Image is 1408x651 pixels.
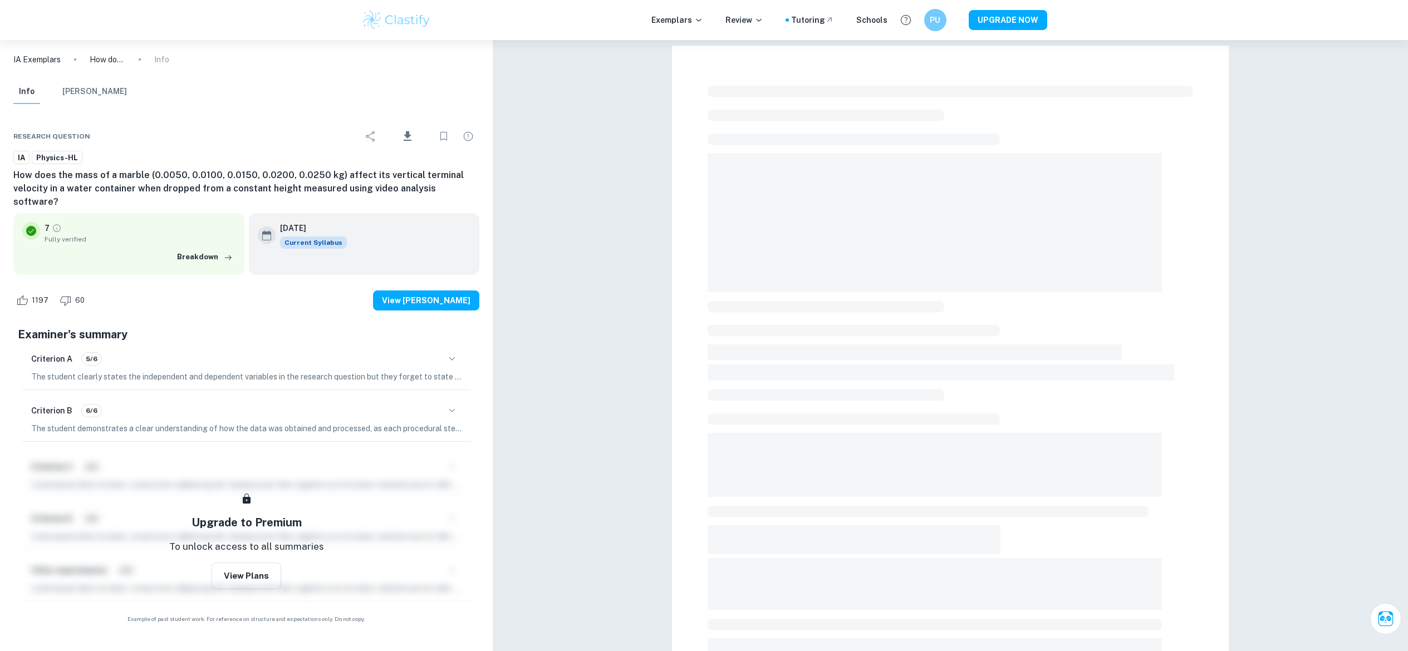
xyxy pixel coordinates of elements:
div: Dislike [57,292,91,309]
span: Physics-HL [32,152,82,164]
span: 6/6 [82,406,101,416]
button: PU [924,9,946,31]
button: Ask Clai [1370,603,1401,634]
a: Tutoring [791,14,834,26]
span: Research question [13,131,90,141]
span: IA [14,152,29,164]
div: This exemplar is based on the current syllabus. Feel free to refer to it for inspiration/ideas wh... [280,236,347,249]
p: Exemplars [651,14,703,26]
div: Report issue [457,125,479,147]
h5: Examiner's summary [18,326,475,343]
button: Info [13,80,40,104]
span: Fully verified [45,234,236,244]
button: Help and Feedback [896,11,915,29]
h6: How does the mass of a marble (0.0050, 0.0100, 0.0150, 0.0200, 0.0250 kg) affect its vertical ter... [13,169,479,209]
button: UPGRADE NOW [969,10,1047,30]
p: The student demonstrates a clear understanding of how the data was obtained and processed, as eac... [31,422,462,435]
h6: Criterion B [31,405,72,417]
span: Example of past student work. For reference on structure and expectations only. Do not copy. [13,615,479,623]
div: Bookmark [433,125,455,147]
h6: Criterion A [31,353,72,365]
a: Physics-HL [32,151,82,165]
img: Clastify logo [361,9,432,31]
span: 60 [69,295,91,306]
h5: Upgrade to Premium [192,514,302,531]
span: Current Syllabus [280,236,347,249]
a: Grade fully verified [52,223,62,233]
div: Like [13,292,55,309]
a: Schools [856,14,887,26]
a: IA [13,151,30,165]
p: 7 [45,222,50,234]
button: View Plans [212,563,281,589]
button: [PERSON_NAME] [62,80,127,104]
a: IA Exemplars [13,53,61,66]
span: 5/6 [82,354,101,364]
p: To unlock access to all summaries [169,540,324,554]
span: 1197 [26,295,55,306]
p: Review [725,14,763,26]
button: Breakdown [174,249,236,265]
h6: PU [929,14,941,26]
button: View [PERSON_NAME] [373,290,479,310]
h6: [DATE] [280,222,338,234]
p: The student clearly states the independent and dependent variables in the research question but t... [31,371,462,383]
div: Download [384,122,430,151]
p: Info [154,53,169,66]
p: How does the mass of a marble (0.0050, 0.0100, 0.0150, 0.0200, 0.0250 kg) affect its vertical ter... [90,53,125,66]
div: Share [360,125,382,147]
